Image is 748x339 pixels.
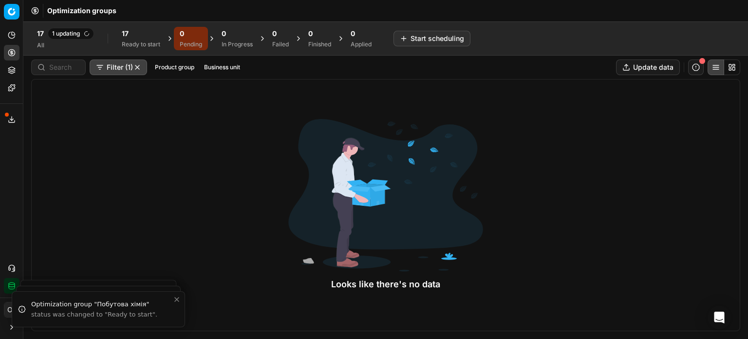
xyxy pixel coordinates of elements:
[222,40,253,48] div: In Progress
[308,40,331,48] div: Finished
[351,40,372,48] div: Applied
[180,29,184,39] span: 0
[151,61,198,73] button: Product group
[180,40,202,48] div: Pending
[616,60,680,75] button: Update data
[308,29,313,39] span: 0
[37,41,94,49] div: All
[47,6,116,16] span: Optimization groups
[122,40,160,48] div: Ready to start
[49,62,79,72] input: Search
[171,294,183,305] button: Close toast
[31,299,173,309] div: Optimization group "Побутова хімія"
[272,40,289,48] div: Failed
[4,302,19,318] button: ОГ
[288,278,483,291] div: Looks like there's no data
[272,29,277,39] span: 0
[48,28,94,40] span: 1 updating
[37,29,44,39] span: 17
[90,60,147,75] button: Filter (1)
[393,31,470,46] button: Start scheduling
[47,6,116,16] nav: breadcrumb
[200,61,244,73] button: Business unit
[351,29,355,39] span: 0
[31,310,173,319] div: status was changed to "Ready to start".
[708,306,731,329] div: Open Intercom Messenger
[222,29,226,39] span: 0
[122,29,129,39] span: 17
